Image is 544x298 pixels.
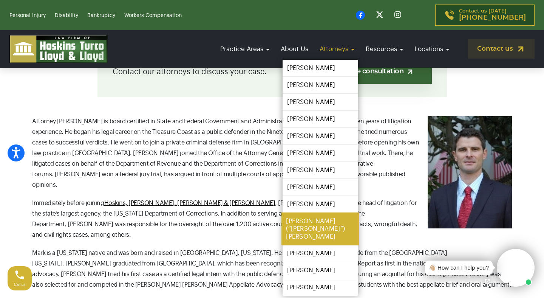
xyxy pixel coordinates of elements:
[104,200,275,206] a: Hoskins, [PERSON_NAME], [PERSON_NAME] & [PERSON_NAME]
[277,38,312,60] a: About Us
[97,46,447,97] div: Contact our attorneys to discuss your case.
[283,145,358,161] a: [PERSON_NAME]
[428,116,512,228] img: Mark Urban
[283,179,358,196] a: [PERSON_NAME]
[459,9,526,22] p: Contact us [DATE]
[316,38,358,60] a: Attorneys
[216,38,273,60] a: Practice Areas
[32,198,512,240] p: Immediately before joining , [PERSON_NAME] served as the head of litigation for the state’s large...
[479,273,495,289] a: Open chat
[32,248,512,290] p: Mark is a [US_STATE] native and was born and raised in [GEOGRAPHIC_DATA], [US_STATE]. He graduate...
[435,5,535,26] a: Contact us [DATE][PHONE_NUMBER]
[283,279,358,296] a: [PERSON_NAME]
[9,35,108,63] img: logo
[459,14,526,22] span: [PHONE_NUMBER]
[124,13,182,18] a: Workers Compensation
[283,60,358,76] a: [PERSON_NAME]
[281,213,359,245] a: [PERSON_NAME] (“[PERSON_NAME]”) [PERSON_NAME]
[310,59,431,84] a: Get a free consultation
[55,13,78,18] a: Disability
[9,13,46,18] a: Personal Injury
[283,128,358,144] a: [PERSON_NAME]
[283,94,358,110] a: [PERSON_NAME]
[283,162,358,178] a: [PERSON_NAME]
[283,111,358,127] a: [PERSON_NAME]
[283,77,358,93] a: [PERSON_NAME]
[283,262,358,279] a: [PERSON_NAME]
[406,68,414,76] img: arrow-up-right-light.svg
[87,13,115,18] a: Bankruptcy
[283,245,358,262] a: [PERSON_NAME]
[468,39,535,59] a: Contact us
[411,38,453,60] a: Locations
[429,264,489,272] div: 👋🏼 How can I help you?
[362,38,407,60] a: Resources
[32,116,512,190] p: Attorney [PERSON_NAME] is board certified in State and Federal Government and Administrative Prac...
[283,196,358,213] a: [PERSON_NAME]
[14,282,26,287] span: Call us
